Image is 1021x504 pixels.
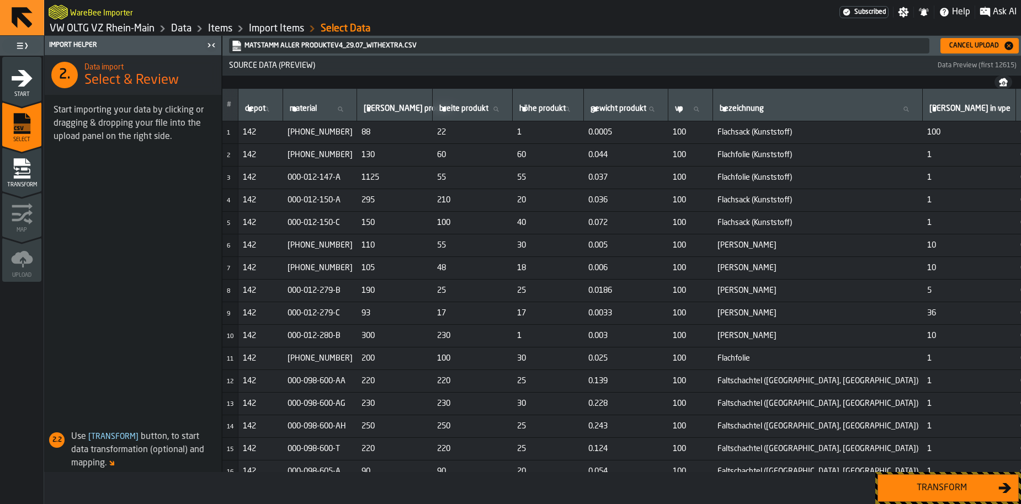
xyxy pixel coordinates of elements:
span: 12 [227,379,233,385]
span: 000-098-600-AA [288,377,353,385]
span: Flachfolie [717,354,918,363]
span: 1 [927,354,1012,363]
button: button-Cancel Upload [940,38,1019,53]
span: 210 [437,196,508,205]
div: Menu Subscription [839,6,889,18]
span: 25 [517,422,579,431]
span: 142 [243,331,279,340]
span: label [675,104,683,113]
span: 55 [517,173,579,182]
span: 220 [437,377,508,385]
span: # [227,101,231,109]
span: 142 [243,354,279,363]
span: 48 [437,264,508,272]
span: 100 [673,354,709,363]
span: 142 [243,399,279,408]
span: 25 [517,377,579,385]
span: 100 [673,422,709,431]
span: 142 [243,128,279,137]
span: 1 [927,377,1012,385]
span: 1 [227,130,230,136]
a: link-to-/wh/i/44979e6c-6f66-405e-9874-c1e29f02a54a [50,23,155,35]
span: 100 [437,218,508,227]
span: Matstamm aller ProdukteV4_29.07_withextra.csv [229,38,929,53]
span: 0.006 [588,264,664,272]
input: label [361,102,428,116]
span: 17 [437,309,508,318]
label: button-toggle-Settings [894,7,913,18]
button: button- [995,76,1012,89]
span: ] [136,433,139,441]
h2: Sub Title [84,61,212,72]
span: 100 [673,309,709,318]
span: 1 [517,128,579,137]
span: 0.0005 [588,128,664,137]
span: Upload [2,272,41,278]
span: 11 [227,356,233,362]
span: 100 [673,331,709,340]
span: 142 [243,218,279,227]
span: Transform [86,433,141,441]
span: 6 [227,243,230,249]
header: Import Helper [45,36,221,55]
nav: Breadcrumb [49,22,533,35]
span: 220 [437,444,508,453]
span: Faltschachtel ([GEOGRAPHIC_DATA], [GEOGRAPHIC_DATA]) [717,377,918,385]
span: 25 [517,286,579,295]
label: button-toggle-Help [934,6,975,19]
span: 13 [227,401,233,408]
span: 10 [927,241,1012,250]
span: 200 [361,354,428,363]
span: label [439,104,488,113]
span: 16 [227,469,233,475]
span: 0.124 [588,444,664,453]
span: 1 [927,151,1012,159]
span: 17 [517,309,579,318]
span: 20 [517,196,579,205]
span: 0.025 [588,354,664,363]
li: menu Map [2,192,41,237]
span: Select & Review [84,72,179,89]
label: button-toggle-Notifications [914,7,934,18]
span: 190 [361,286,428,295]
input: label [717,102,918,116]
a: link-to-/wh/i/44979e6c-6f66-405e-9874-c1e29f02a54a/data/items/ [208,23,232,35]
span: 100 [673,377,709,385]
span: 100 [673,218,709,227]
span: 1 [927,218,1012,227]
span: 250 [437,422,508,431]
span: 000-012-150-A [288,196,353,205]
span: label [720,104,764,113]
span: 3 [227,175,230,181]
span: 100 [673,444,709,453]
input: label [437,102,508,116]
span: 000-098-605-A [288,467,353,476]
span: 1 [927,173,1012,182]
span: 55 [437,173,508,182]
li: menu Start [2,57,41,101]
span: Data Preview (first 12615) [938,62,1017,69]
span: 0.228 [588,399,664,408]
span: 4 [227,198,230,204]
span: 90 [437,467,508,476]
span: 0.003 [588,331,664,340]
label: button-toggle-Ask AI [975,6,1021,19]
span: 1 [927,444,1012,453]
a: link-to-/wh/i/44979e6c-6f66-405e-9874-c1e29f02a54a/settings/billing [839,6,889,18]
div: Use button, to start data transformation (optional) and mapping. [45,430,217,470]
span: 1 [517,331,579,340]
span: 0.0186 [588,286,664,295]
span: 130 [361,151,428,159]
span: 0.054 [588,467,664,476]
span: 1125 [361,173,428,182]
span: [PERSON_NAME] [717,286,918,295]
span: Transform [2,182,41,188]
span: 60 [517,151,579,159]
span: 1 [927,422,1012,431]
span: 142 [243,467,279,476]
span: 1 [927,399,1012,408]
span: 18 [517,264,579,272]
label: button-toggle-Close me [204,39,219,52]
span: 250 [361,422,428,431]
span: 60 [437,151,508,159]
